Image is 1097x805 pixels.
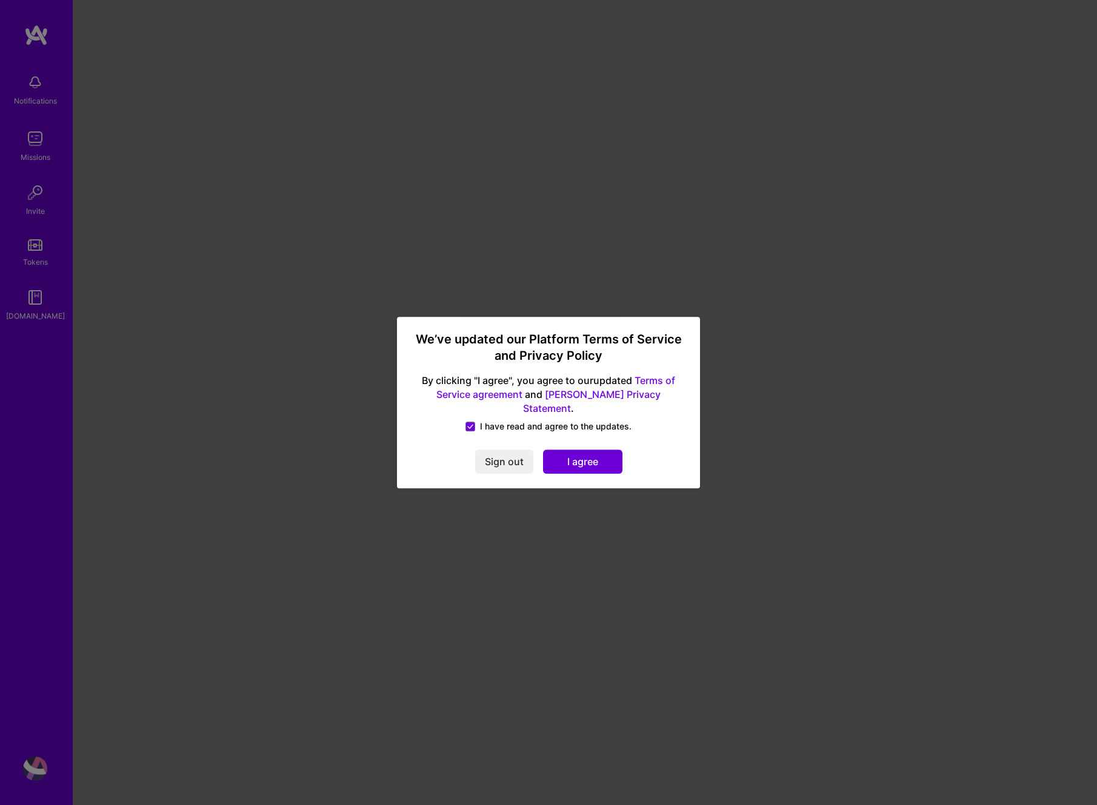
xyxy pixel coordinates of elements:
[475,449,533,474] button: Sign out
[480,420,632,432] span: I have read and agree to the updates.
[436,375,675,401] a: Terms of Service agreement
[412,331,685,365] h3: We’ve updated our Platform Terms of Service and Privacy Policy
[543,449,622,474] button: I agree
[412,374,685,416] span: By clicking "I agree", you agree to our updated and .
[523,388,661,414] a: [PERSON_NAME] Privacy Statement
